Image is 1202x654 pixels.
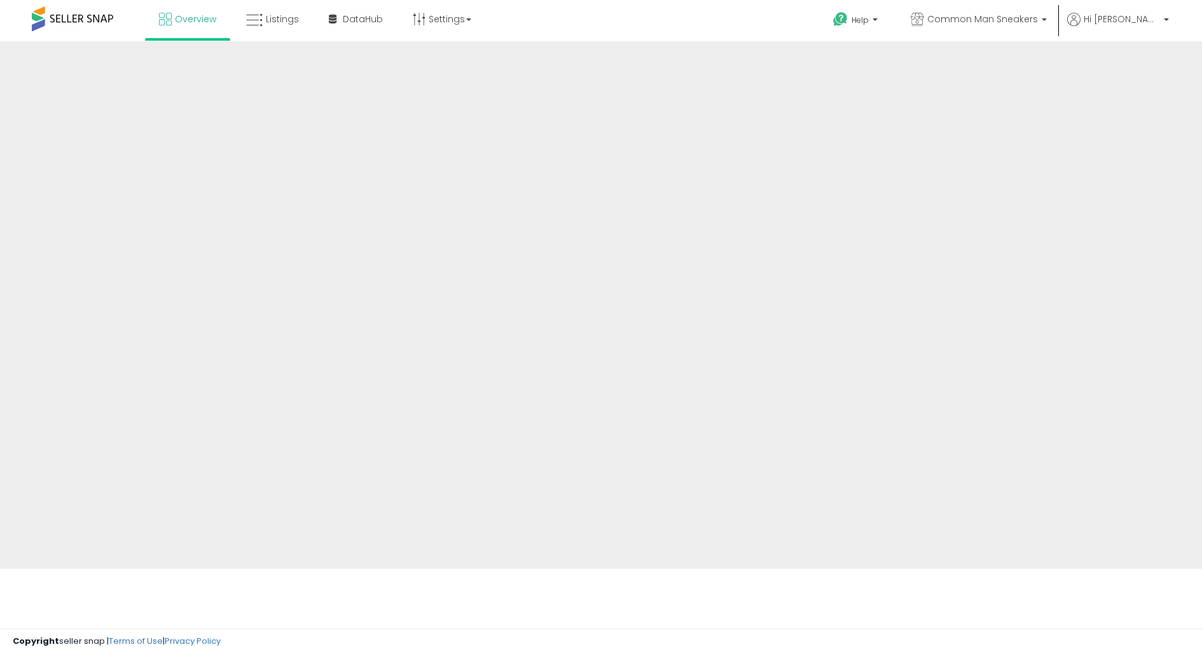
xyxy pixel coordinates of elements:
[832,11,848,27] i: Get Help
[175,13,216,25] span: Overview
[1084,13,1160,25] span: Hi [PERSON_NAME]
[343,13,383,25] span: DataHub
[823,2,890,41] a: Help
[852,15,869,25] span: Help
[927,13,1038,25] span: Common Man Sneakers
[266,13,299,25] span: Listings
[1067,13,1169,41] a: Hi [PERSON_NAME]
